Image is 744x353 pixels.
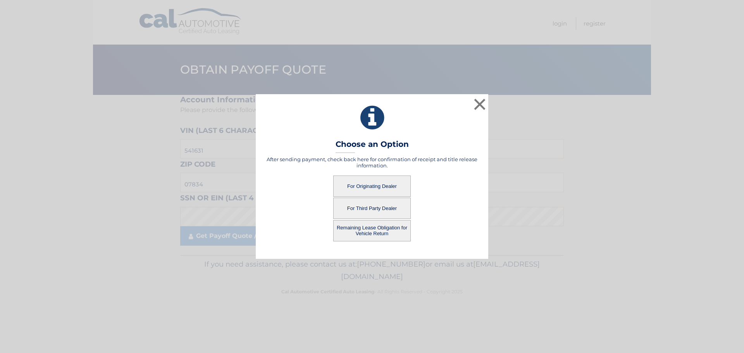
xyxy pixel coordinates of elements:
button: For Originating Dealer [333,176,411,197]
button: For Third Party Dealer [333,198,411,219]
h3: Choose an Option [336,139,409,153]
button: × [472,96,487,112]
h5: After sending payment, check back here for confirmation of receipt and title release information. [265,156,479,169]
button: Remaining Lease Obligation for Vehicle Return [333,220,411,241]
